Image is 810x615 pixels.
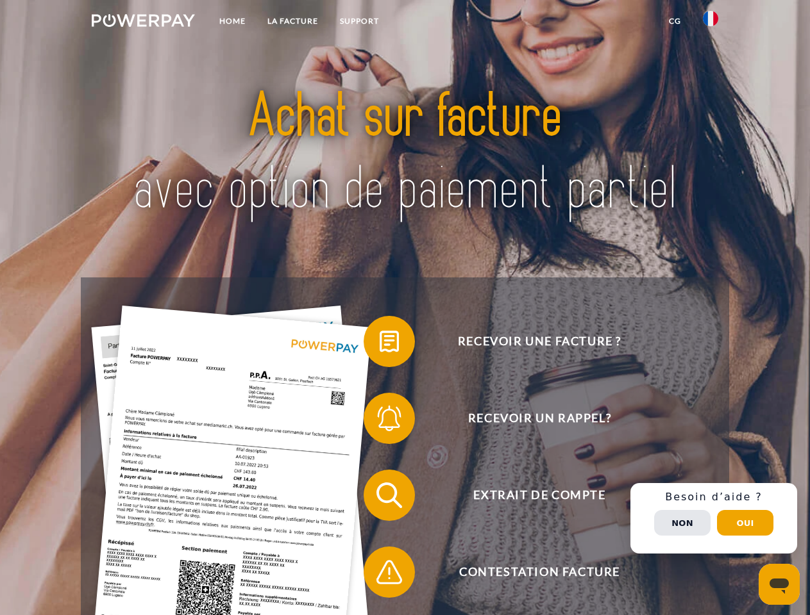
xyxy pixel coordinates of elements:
button: Oui [717,510,773,536]
h3: Besoin d’aide ? [638,491,789,504]
span: Recevoir une facture ? [382,316,696,367]
a: LA FACTURE [257,10,329,33]
iframe: Bouton de lancement de la fenêtre de messagerie [759,564,800,605]
button: Contestation Facture [364,546,697,598]
img: qb_warning.svg [373,556,405,588]
button: Extrait de compte [364,470,697,521]
img: qb_bill.svg [373,325,405,357]
button: Recevoir un rappel? [364,393,697,444]
button: Recevoir une facture ? [364,316,697,367]
img: logo-powerpay-white.svg [92,14,195,27]
span: Recevoir un rappel? [382,393,696,444]
a: CG [658,10,692,33]
div: Schnellhilfe [630,483,797,553]
img: fr [703,11,718,26]
img: qb_search.svg [373,479,405,511]
button: Non [654,510,711,536]
a: Home [208,10,257,33]
span: Contestation Facture [382,546,696,598]
a: Support [329,10,390,33]
span: Extrait de compte [382,470,696,521]
img: title-powerpay_fr.svg [122,61,688,245]
img: qb_bell.svg [373,402,405,434]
